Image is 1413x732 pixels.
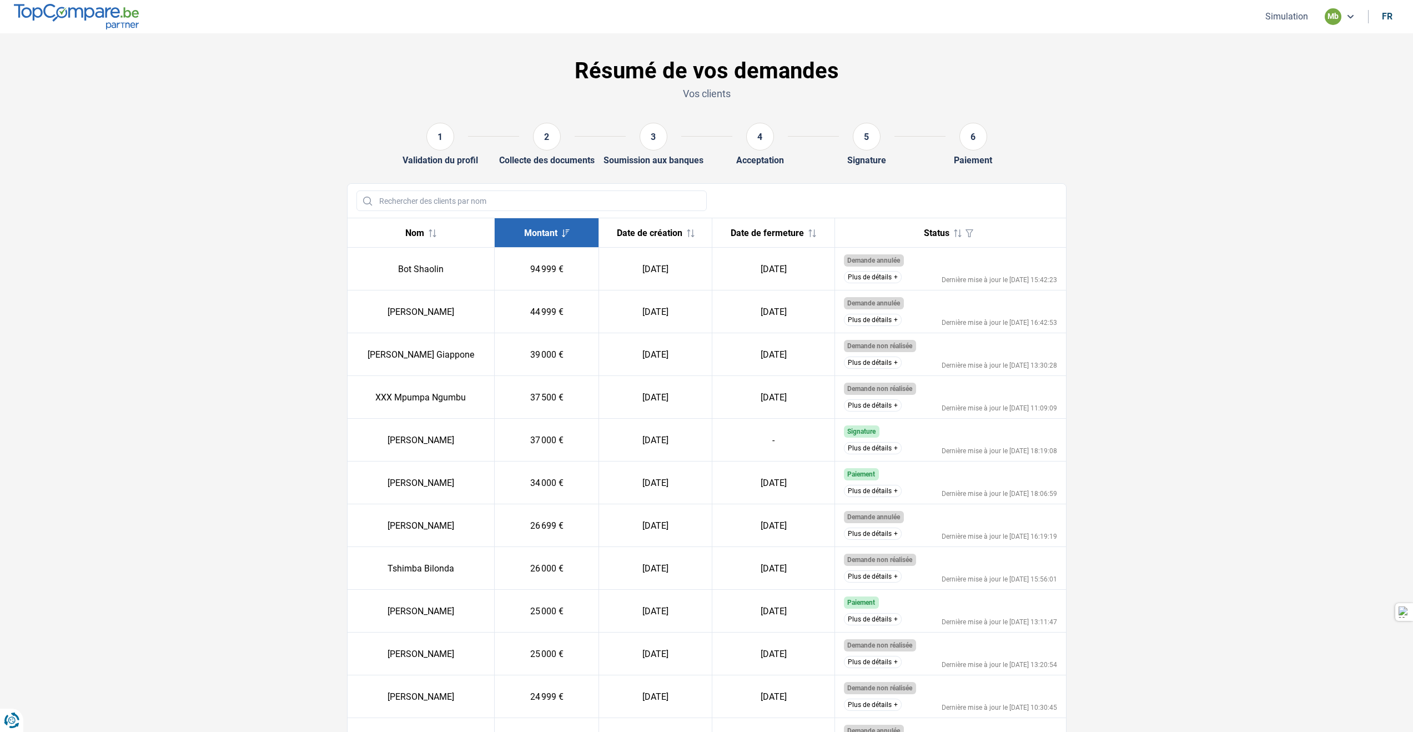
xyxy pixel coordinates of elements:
div: fr [1382,11,1392,22]
div: Dernière mise à jour le [DATE] 16:19:19 [942,533,1057,540]
div: Dernière mise à jour le [DATE] 16:42:53 [942,319,1057,326]
td: 37 000 € [494,419,599,462]
td: 34 000 € [494,462,599,504]
td: [PERSON_NAME] [348,590,495,633]
td: [DATE] [712,504,835,547]
div: Dernière mise à jour le [DATE] 10:30:45 [942,704,1057,711]
button: Plus de détails [844,442,902,454]
td: [DATE] [599,590,712,633]
input: Rechercher des clients par nom [356,190,707,211]
button: Plus de détails [844,699,902,711]
td: Tshimba Bilonda [348,547,495,590]
div: Dernière mise à jour le [DATE] 13:20:54 [942,661,1057,668]
span: Demande non réalisée [847,556,912,564]
button: Plus de détails [844,357,902,369]
div: Dernière mise à jour le [DATE] 13:11:47 [942,619,1057,625]
div: 1 [426,123,454,151]
td: [PERSON_NAME] [348,675,495,718]
button: Simulation [1262,11,1311,22]
td: [DATE] [712,675,835,718]
div: Dernière mise à jour le [DATE] 15:56:01 [942,576,1057,583]
button: Plus de détails [844,570,902,583]
td: 39 000 € [494,333,599,376]
td: 25 000 € [494,590,599,633]
span: Paiement [847,599,875,606]
span: Status [924,228,949,238]
td: [PERSON_NAME] [348,504,495,547]
td: [DATE] [712,333,835,376]
div: Dernière mise à jour le [DATE] 15:42:23 [942,277,1057,283]
td: 44 999 € [494,290,599,333]
div: Validation du profil [403,155,478,166]
div: Signature [847,155,886,166]
span: Demande non réalisée [847,342,912,350]
td: 26 699 € [494,504,599,547]
td: [DATE] [599,248,712,290]
td: [DATE] [599,333,712,376]
div: 6 [959,123,987,151]
td: [PERSON_NAME] [348,462,495,504]
img: TopCompare.be [14,4,139,29]
td: [DATE] [599,419,712,462]
h1: Résumé de vos demandes [347,58,1067,84]
span: Demande non réalisée [847,385,912,393]
div: Collecte des documents [499,155,595,166]
td: 37 500 € [494,376,599,419]
div: 2 [533,123,561,151]
div: 3 [640,123,667,151]
div: Dernière mise à jour le [DATE] 11:09:09 [942,405,1057,412]
td: [DATE] [599,376,712,419]
td: [DATE] [599,675,712,718]
td: 24 999 € [494,675,599,718]
button: Plus de détails [844,271,902,283]
span: Paiement [847,470,875,478]
td: Bot Shaolin [348,248,495,290]
td: [PERSON_NAME] [348,290,495,333]
span: Demande annulée [847,299,900,307]
p: Vos clients [347,87,1067,101]
div: Dernière mise à jour le [DATE] 18:19:08 [942,448,1057,454]
td: [DATE] [599,462,712,504]
div: Soumission aux banques [604,155,703,166]
td: [DATE] [712,590,835,633]
td: [DATE] [599,504,712,547]
span: Demande non réalisée [847,684,912,692]
button: Plus de détails [844,314,902,326]
td: [DATE] [712,248,835,290]
td: 26 000 € [494,547,599,590]
span: Nom [405,228,424,238]
td: XXX Mpumpa Ngumbu [348,376,495,419]
td: [PERSON_NAME] [348,633,495,675]
td: [DATE] [712,633,835,675]
button: Plus de détails [844,528,902,540]
span: Date de création [617,228,682,238]
div: Paiement [954,155,992,166]
button: Plus de détails [844,656,902,668]
td: [DATE] [712,462,835,504]
td: 25 000 € [494,633,599,675]
td: [DATE] [712,290,835,333]
td: [DATE] [599,290,712,333]
span: Montant [524,228,557,238]
td: [PERSON_NAME] [348,419,495,462]
span: Date de fermeture [731,228,804,238]
td: [DATE] [712,547,835,590]
button: Plus de détails [844,485,902,497]
td: [DATE] [599,547,712,590]
td: 94 999 € [494,248,599,290]
div: Dernière mise à jour le [DATE] 13:30:28 [942,362,1057,369]
span: Signature [847,428,876,435]
span: Demande annulée [847,257,900,264]
div: 5 [853,123,881,151]
div: Acceptation [736,155,784,166]
div: 4 [746,123,774,151]
td: - [712,419,835,462]
div: Dernière mise à jour le [DATE] 18:06:59 [942,490,1057,497]
span: Demande non réalisée [847,641,912,649]
td: [PERSON_NAME] Giappone [348,333,495,376]
button: Plus de détails [844,399,902,412]
td: [DATE] [712,376,835,419]
button: Plus de détails [844,613,902,625]
span: Demande annulée [847,513,900,521]
div: mb [1325,8,1341,25]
